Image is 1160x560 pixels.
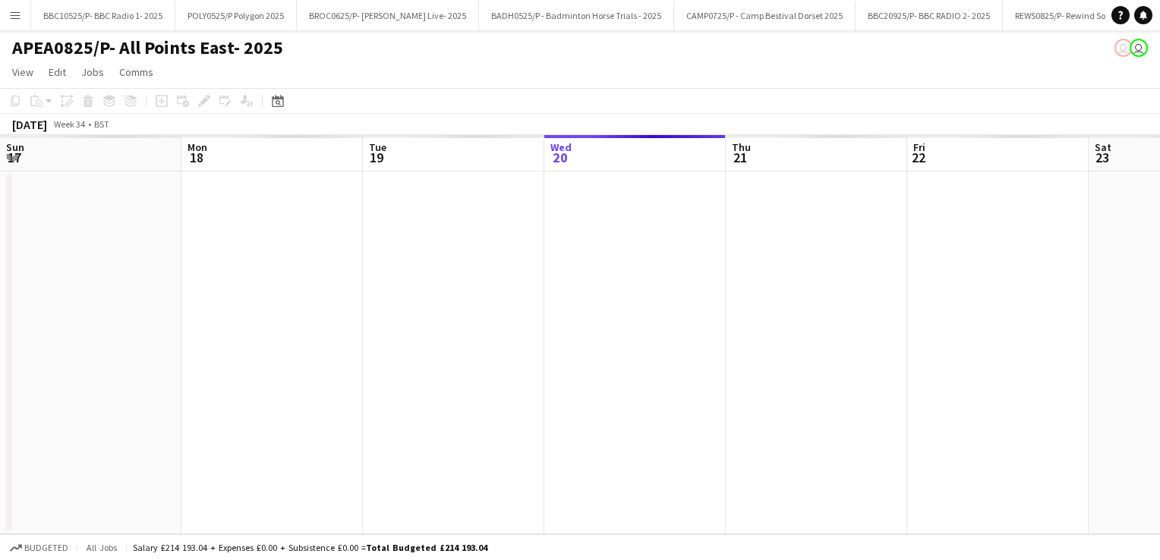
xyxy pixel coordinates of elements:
button: BROC0625/P- [PERSON_NAME] Live- 2025 [297,1,479,30]
span: 22 [911,149,925,166]
span: Edit [49,65,66,79]
span: Wed [550,140,572,154]
span: Sun [6,140,24,154]
span: Mon [188,140,207,154]
span: Comms [119,65,153,79]
button: BBC20925/P- BBC RADIO 2- 2025 [856,1,1003,30]
span: Thu [732,140,751,154]
app-user-avatar: Grace Shorten [1130,39,1148,57]
span: 17 [4,149,24,166]
span: Jobs [81,65,104,79]
span: Fri [913,140,925,154]
h1: APEA0825/P- All Points East- 2025 [12,36,283,59]
span: 20 [548,149,572,166]
span: 18 [185,149,207,166]
button: REWS0825/P- Rewind South- 2025 [1003,1,1155,30]
div: BST [94,118,109,130]
a: Comms [113,62,159,82]
span: View [12,65,33,79]
button: CAMP0725/P - Camp Bestival Dorset 2025 [674,1,856,30]
a: Edit [43,62,72,82]
span: Sat [1095,140,1111,154]
div: Salary £214 193.04 + Expenses £0.00 + Subsistence £0.00 = [133,542,487,553]
span: 23 [1092,149,1111,166]
button: BADH0525/P - Badminton Horse Trials - 2025 [479,1,674,30]
div: [DATE] [12,117,47,132]
button: BBC10525/P- BBC Radio 1- 2025 [31,1,175,30]
app-user-avatar: Grace Shorten [1114,39,1133,57]
span: Total Budgeted £214 193.04 [366,542,487,553]
span: 19 [367,149,386,166]
button: Budgeted [8,540,71,556]
button: POLY0525/P Polygon 2025 [175,1,297,30]
span: Week 34 [50,118,88,130]
a: View [6,62,39,82]
span: All jobs [84,542,120,553]
a: Jobs [75,62,110,82]
span: 21 [730,149,751,166]
span: Budgeted [24,543,68,553]
span: Tue [369,140,386,154]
